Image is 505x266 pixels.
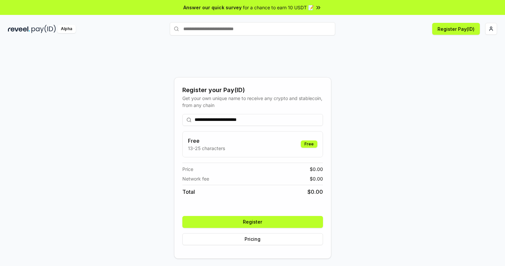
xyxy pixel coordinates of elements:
[188,145,225,152] p: 13-25 characters
[301,140,317,148] div: Free
[182,216,323,228] button: Register
[182,175,209,182] span: Network fee
[182,188,195,196] span: Total
[182,166,193,173] span: Price
[310,166,323,173] span: $ 0.00
[182,233,323,245] button: Pricing
[8,25,30,33] img: reveel_dark
[307,188,323,196] span: $ 0.00
[57,25,76,33] div: Alpha
[182,95,323,109] div: Get your own unique name to receive any crypto and stablecoin, from any chain
[188,137,225,145] h3: Free
[432,23,480,35] button: Register Pay(ID)
[243,4,314,11] span: for a chance to earn 10 USDT 📝
[183,4,242,11] span: Answer our quick survey
[182,85,323,95] div: Register your Pay(ID)
[31,25,56,33] img: pay_id
[310,175,323,182] span: $ 0.00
